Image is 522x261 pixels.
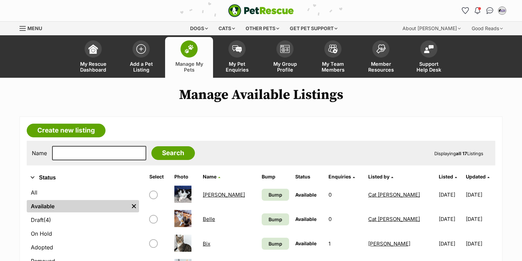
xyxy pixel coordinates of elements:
[466,174,489,179] a: Updated
[213,37,261,78] a: My Pet Enquiries
[136,44,146,54] img: add-pet-listing-icon-0afa8454b4691262ce3f59096e99ab1cd57d4a30225e0717b998d2c9b9846f56.svg
[69,37,117,78] a: My Rescue Dashboard
[27,25,42,31] span: Menu
[326,232,365,256] td: 1
[357,37,405,78] a: Member Resources
[27,124,105,137] a: Create new listing
[151,146,195,160] input: Search
[466,232,495,256] td: [DATE]
[214,22,240,35] div: Cats
[27,186,139,199] a: All
[20,22,47,34] a: Menu
[280,45,290,53] img: group-profile-icon-3fa3cf56718a62981997c0bc7e787c4b2cf8bcc04b72c1350f741eb67cf2f40e.svg
[27,227,139,240] a: On Hold
[269,240,282,247] span: Bump
[174,61,204,73] span: Manage My Pets
[184,45,194,53] img: manage-my-pets-icon-02211641906a0b7f246fdf0571729dbe1e7629f14944591b6c1af311fb30b64b.svg
[126,61,157,73] span: Add a Pet Listing
[365,61,396,73] span: Member Resources
[309,37,357,78] a: My Team Members
[436,232,465,256] td: [DATE]
[486,7,494,14] img: chat-41dd97257d64d25036548639549fe6c8038ab92f7586957e7f3b1b290dea8141.svg
[117,37,165,78] a: Add a Pet Listing
[466,174,486,179] span: Updated
[368,174,393,179] a: Listed by
[185,22,213,35] div: Dogs
[262,213,289,225] a: Bump
[368,216,420,222] a: Cat [PERSON_NAME]
[436,183,465,207] td: [DATE]
[228,4,294,17] a: PetRescue
[398,22,465,35] div: About [PERSON_NAME]
[78,61,109,73] span: My Rescue Dashboard
[434,151,483,156] span: Displaying Listings
[466,207,495,231] td: [DATE]
[424,45,434,53] img: help-desk-icon-fdf02630f3aa405de69fd3d07c3f3aa587a6932b1a1747fa1d2bba05be0121f9.svg
[203,191,245,198] a: [PERSON_NAME]
[439,174,453,179] span: Listed
[436,207,465,231] td: [DATE]
[318,61,348,73] span: My Team Members
[413,61,444,73] span: Support Help Desk
[241,22,284,35] div: Other pets
[261,37,309,78] a: My Group Profile
[497,5,508,16] button: My account
[262,189,289,201] a: Bump
[467,22,508,35] div: Good Reads
[269,216,282,223] span: Bump
[203,216,215,222] a: Belle
[88,44,98,54] img: dashboard-icon-eb2f2d2d3e046f16d808141f083e7271f6b2e854fb5c12c21221c1fb7104beca.svg
[456,151,467,156] strong: all 17
[368,174,389,179] span: Listed by
[376,44,386,53] img: member-resources-icon-8e73f808a243e03378d46382f2149f9095a855e16c252ad45f914b54edf8863c.svg
[32,150,47,156] label: Name
[328,174,351,179] span: translation missing: en.admin.listings.index.attributes.enquiries
[259,171,291,182] th: Bump
[165,37,213,78] a: Manage My Pets
[262,238,289,250] a: Bump
[203,174,216,179] span: Name
[228,4,294,17] img: logo-e224e6f780fb5917bec1dbf3a21bbac754714ae5b6737aabdf751b685950b380.svg
[405,37,453,78] a: Support Help Desk
[269,191,282,198] span: Bump
[295,240,316,246] span: Available
[466,183,495,207] td: [DATE]
[295,192,316,198] span: Available
[439,174,457,179] a: Listed
[475,7,480,14] img: notifications-46538b983faf8c2785f20acdc204bb7945ddae34d4c08c2a6579f10ce5e182be.svg
[295,216,316,222] span: Available
[172,171,199,182] th: Photo
[472,5,483,16] button: Notifications
[27,214,139,226] a: Draft
[326,207,365,231] td: 0
[27,241,139,253] a: Adopted
[499,7,506,14] img: Bianca profile pic
[285,22,342,35] div: Get pet support
[484,5,495,16] a: Conversations
[129,200,139,212] a: Remove filter
[27,173,139,182] button: Status
[232,45,242,53] img: pet-enquiries-icon-7e3ad2cf08bfb03b45e93fb7055b45f3efa6380592205ae92323e6603595dc1f.svg
[147,171,171,182] th: Select
[43,216,51,224] span: (4)
[368,240,410,247] a: [PERSON_NAME]
[293,171,325,182] th: Status
[203,240,210,247] a: Bix
[27,200,129,212] a: Available
[460,5,471,16] a: Favourites
[368,191,420,198] a: Cat [PERSON_NAME]
[460,5,508,16] ul: Account quick links
[328,174,355,179] a: Enquiries
[222,61,252,73] span: My Pet Enquiries
[270,61,300,73] span: My Group Profile
[203,174,220,179] a: Name
[328,45,338,53] img: team-members-icon-5396bd8760b3fe7c0b43da4ab00e1e3bb1a5d9ba89233759b79545d2d3fc5d0d.svg
[326,183,365,207] td: 0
